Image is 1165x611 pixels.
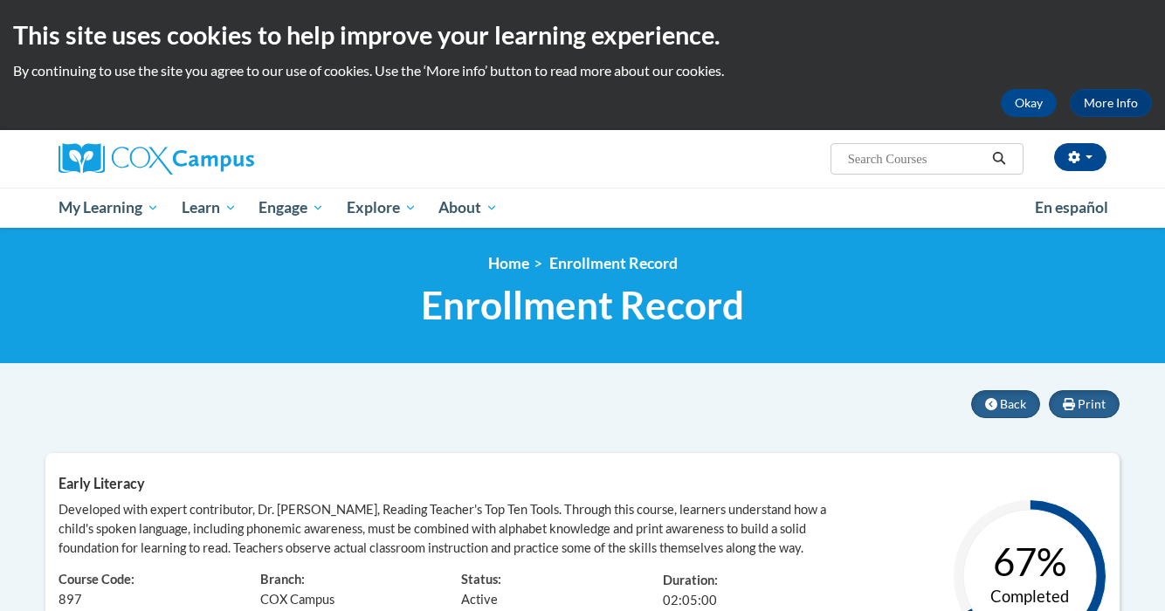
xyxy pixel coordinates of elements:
[59,475,145,491] span: Early Literacy
[488,254,529,272] a: Home
[990,587,1069,606] text: Completed
[1078,396,1106,411] span: Print
[1070,89,1152,117] a: More Info
[1049,390,1120,418] button: Print
[846,148,986,169] input: Search Courses
[428,188,510,228] a: About
[259,197,324,218] span: Engage
[182,197,237,218] span: Learn
[47,188,170,228] a: My Learning
[260,572,305,587] span: Branch:
[59,143,390,175] a: Cox Campus
[59,502,826,555] span: Developed with expert contributor, Dr. [PERSON_NAME], Reading Teacher's Top Ten Tools. Through th...
[438,197,498,218] span: About
[32,188,1133,228] div: Main menu
[335,188,428,228] a: Explore
[1001,89,1057,117] button: Okay
[421,282,744,328] span: Enrollment Record
[549,254,678,272] span: Enrollment Record
[1035,198,1108,216] span: En español
[59,197,159,218] span: My Learning
[59,143,254,175] img: Cox Campus
[13,17,1152,52] h2: This site uses cookies to help improve your learning experience.
[170,188,248,228] a: Learn
[260,592,334,607] span: COX Campus
[461,592,498,607] span: Active
[986,148,1012,169] button: Search
[13,61,1152,80] p: By continuing to use the site you agree to our use of cookies. Use the ‘More info’ button to read...
[461,572,501,587] span: Status:
[1000,396,1026,411] span: Back
[247,188,335,228] a: Engage
[59,592,82,607] span: 897
[59,572,134,587] span: Course Code:
[347,197,417,218] span: Explore
[971,390,1040,418] button: Back
[1024,189,1120,226] a: En español
[663,573,718,587] span: Duration:
[1054,143,1106,171] button: Account Settings
[993,539,1066,584] text: 67%
[663,593,717,608] span: 02:05:00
